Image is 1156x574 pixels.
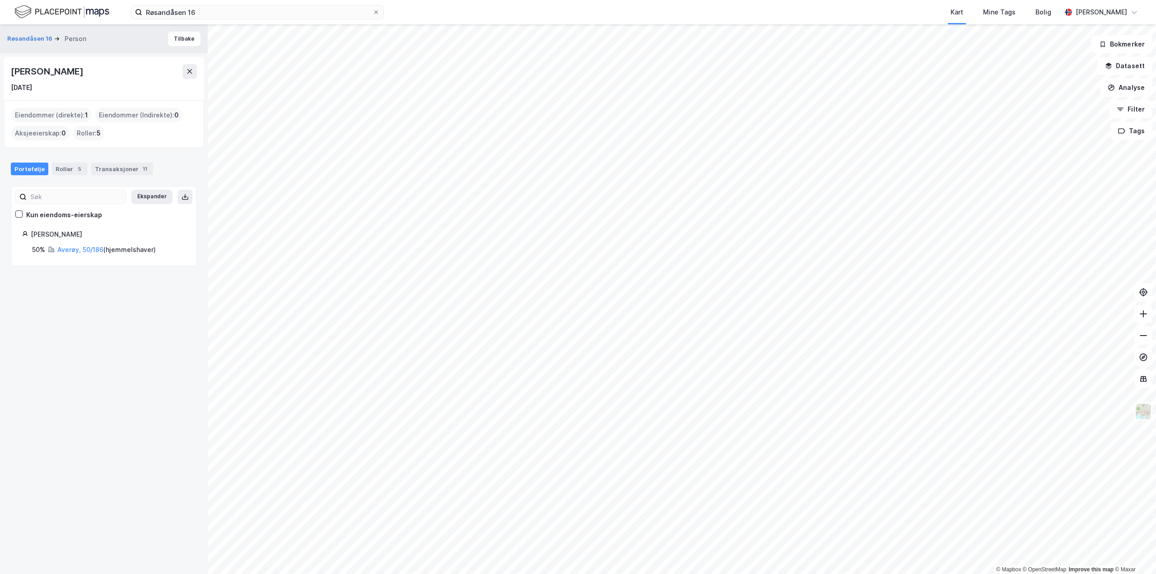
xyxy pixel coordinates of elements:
div: Roller : [73,126,104,140]
div: Eiendommer (Indirekte) : [95,108,182,122]
div: Eiendommer (direkte) : [11,108,92,122]
div: Bolig [1035,7,1051,18]
img: logo.f888ab2527a4732fd821a326f86c7f29.svg [14,4,109,20]
div: [DATE] [11,82,32,93]
div: [PERSON_NAME] [11,64,85,79]
button: Datasett [1097,57,1152,75]
div: Kart [951,7,963,18]
a: Mapbox [996,566,1021,573]
div: Mine Tags [983,7,1016,18]
div: Roller [52,163,88,175]
input: Søk på adresse, matrikkel, gårdeiere, leietakere eller personer [142,5,373,19]
span: 5 [97,128,101,139]
button: Tags [1110,122,1152,140]
img: Z [1135,403,1152,420]
button: Tilbake [168,32,200,46]
a: Improve this map [1069,566,1114,573]
button: Analyse [1100,79,1152,97]
div: Portefølje [11,163,48,175]
div: Kun eiendoms-eierskap [26,210,102,220]
button: Bokmerker [1091,35,1152,53]
div: ( hjemmelshaver ) [57,244,156,255]
div: Transaksjoner [91,163,153,175]
a: OpenStreetMap [1023,566,1067,573]
div: [PERSON_NAME] [1076,7,1127,18]
div: Aksjeeierskap : [11,126,70,140]
input: Søk [27,190,126,204]
div: Kontrollprogram for chat [1111,531,1156,574]
span: 0 [174,110,179,121]
span: 1 [85,110,88,121]
div: [PERSON_NAME] [31,229,186,240]
iframe: Chat Widget [1111,531,1156,574]
div: 5 [75,164,84,173]
a: Averøy, 50/186 [57,246,103,253]
div: Person [65,33,86,44]
span: 0 [61,128,66,139]
div: 11 [140,164,149,173]
div: 50% [32,244,45,255]
button: Røsandåsen 16 [7,34,54,43]
button: Ekspander [131,190,172,204]
button: Filter [1109,100,1152,118]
